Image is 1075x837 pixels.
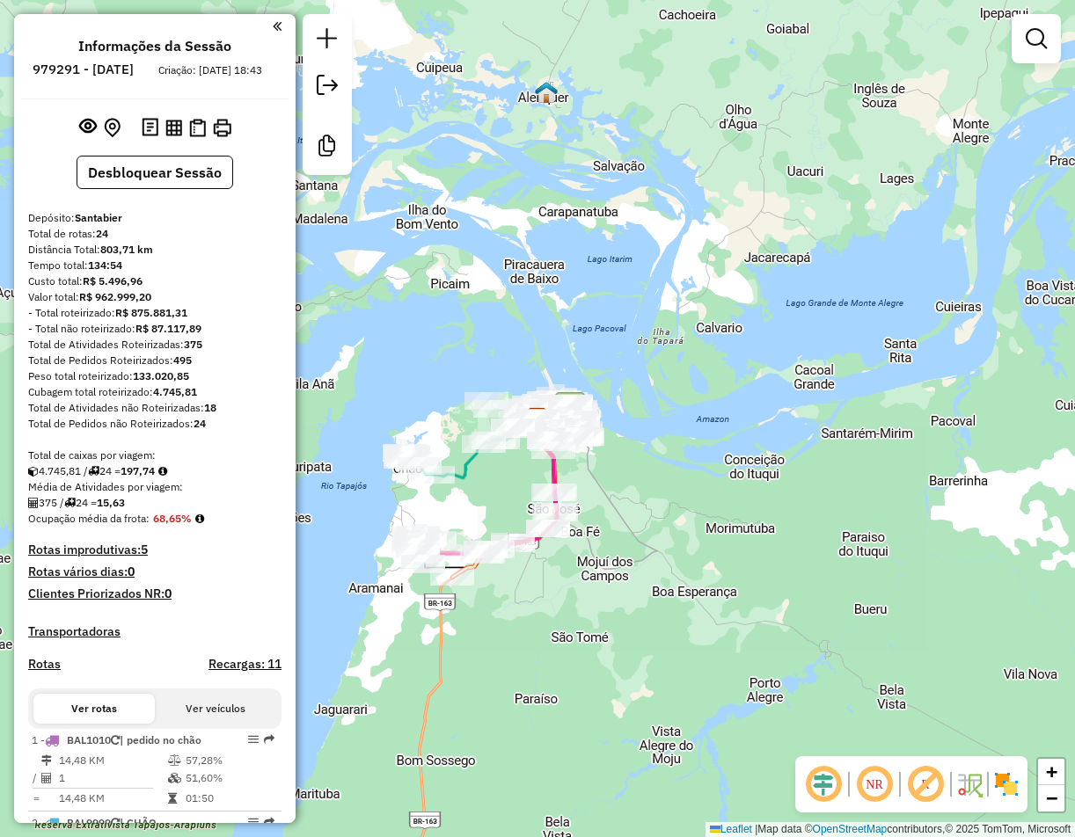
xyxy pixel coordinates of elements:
button: Visualizar relatório de Roteirização [162,115,186,139]
button: Ver rotas [33,694,155,724]
strong: 4.745,81 [153,385,197,398]
em: Rota exportada [264,734,274,745]
span: + [1046,761,1057,782]
strong: 5 [141,542,148,557]
a: Criar modelo [310,128,345,168]
i: % de utilização da cubagem [168,773,181,783]
a: Exibir filtros [1019,21,1054,56]
strong: 0 [128,564,135,579]
span: | [755,823,757,835]
i: Meta Caixas/viagem: 1,00 Diferença: 196,74 [158,466,167,477]
div: Atividade não roteirizada - N�bia Lafaiete Rodri [491,418,535,436]
div: Média de Atividades por viagem: [28,479,282,495]
span: Ocultar deslocamento [802,763,845,805]
strong: 197,74 [121,464,155,477]
h4: Transportadoras [28,624,282,639]
i: Total de rotas [64,498,76,508]
h4: Rotas improdutivas: [28,542,282,557]
a: Zoom in [1038,759,1064,785]
span: Ocultar NR [853,763,896,805]
div: Atividade não roteirizada - ELIANE FERREIRA [464,392,508,410]
div: Total de rotas: [28,226,282,242]
a: Leaflet [710,823,752,835]
div: Peso total roteirizado: [28,368,282,384]
strong: 495 [173,353,192,367]
div: Valor total: [28,289,282,305]
div: Total de Pedidos não Roteirizados: [28,416,282,432]
strong: 24 [194,417,206,430]
div: Total de Atividades não Roteirizadas: [28,400,282,416]
strong: R$ 87.117,89 [135,322,201,335]
img: Santabier [526,407,549,430]
div: Atividade não roteirizada - ROSA MARIA FERREIRA [516,410,559,427]
div: Criação: [DATE] 18:43 [151,62,269,78]
span: Exibir rótulo [904,763,947,805]
strong: 134:54 [88,258,122,272]
td: / [32,769,40,787]
a: Rotas [28,657,61,672]
img: Exibir/Ocultar setores [992,770,1020,798]
em: Opções [248,817,259,827]
strong: 0 [165,586,172,601]
div: Tempo total: [28,258,282,273]
i: Veículo já utilizado nesta sessão [111,818,120,828]
div: Cubagem total roteirizado: [28,384,282,400]
h4: Recargas: 11 [208,657,282,672]
em: Opções [248,734,259,745]
h4: Informações da Sessão [78,38,231,55]
span: BAL1010 [67,733,111,746]
strong: 68,65% [153,512,192,525]
div: Total de caixas por viagem: [28,448,282,463]
img: Porto [554,389,586,421]
strong: 24 [96,227,108,240]
strong: R$ 962.999,20 [79,290,151,303]
div: Atividade não roteirizada - A L F DA ROCHA COMER [516,409,559,426]
a: Zoom out [1038,785,1064,812]
button: Imprimir Rotas [209,115,235,141]
div: Total de Atividades Roteirizadas: [28,337,282,353]
div: Map data © contributors,© 2025 TomTom, Microsoft [706,822,1075,837]
button: Centralizar mapa no depósito ou ponto de apoio [100,114,124,142]
img: Fluxo de ruas [955,770,984,798]
div: Depósito: [28,210,282,226]
td: 14,48 KM [58,752,167,769]
button: Exibir sessão original [76,113,100,142]
h4: Clientes Priorizados NR: [28,586,282,601]
a: Exportar sessão [310,68,345,107]
td: 14,48 KM [58,790,167,807]
i: Cubagem total roteirizado [28,466,39,477]
span: 1 - [32,733,201,746]
strong: 133.020,85 [133,369,189,382]
td: 01:50 [185,790,274,807]
span: Ocupação média da frota: [28,512,150,525]
a: Clique aqui para minimizar o painel [273,16,282,36]
a: OpenStreetMap [813,823,888,835]
i: Veículo já utilizado nesta sessão [111,735,120,746]
button: Logs desbloquear sessão [138,114,162,142]
h6: 979291 - [DATE] [33,62,134,77]
div: Distância Total: [28,242,282,258]
div: Atividade não roteirizada - GUSTAVO ROCHA [548,397,592,414]
strong: 18 [204,401,216,414]
i: Total de Atividades [41,773,52,783]
td: = [32,790,40,807]
img: Alenquer [535,81,558,104]
td: 57,28% [185,752,274,769]
div: Custo total: [28,273,282,289]
i: Distância Total [41,755,52,766]
strong: 803,71 km [100,243,153,256]
button: Ver veículos [155,694,276,724]
i: Total de rotas [88,466,99,477]
a: Nova sessão e pesquisa [310,21,345,61]
span: 2 - [32,816,157,829]
strong: Santabier [75,211,122,224]
span: BAL9999 [67,816,111,829]
i: % de utilização do peso [168,755,181,766]
div: Atividade não roteirizada - ANTONIO ALMEIDA [546,395,590,412]
i: Total de Atividades [28,498,39,508]
strong: 375 [184,338,202,351]
button: Visualizar Romaneio [186,115,209,141]
span: | pedido no chão [120,733,201,746]
strong: R$ 875.881,31 [115,306,187,319]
